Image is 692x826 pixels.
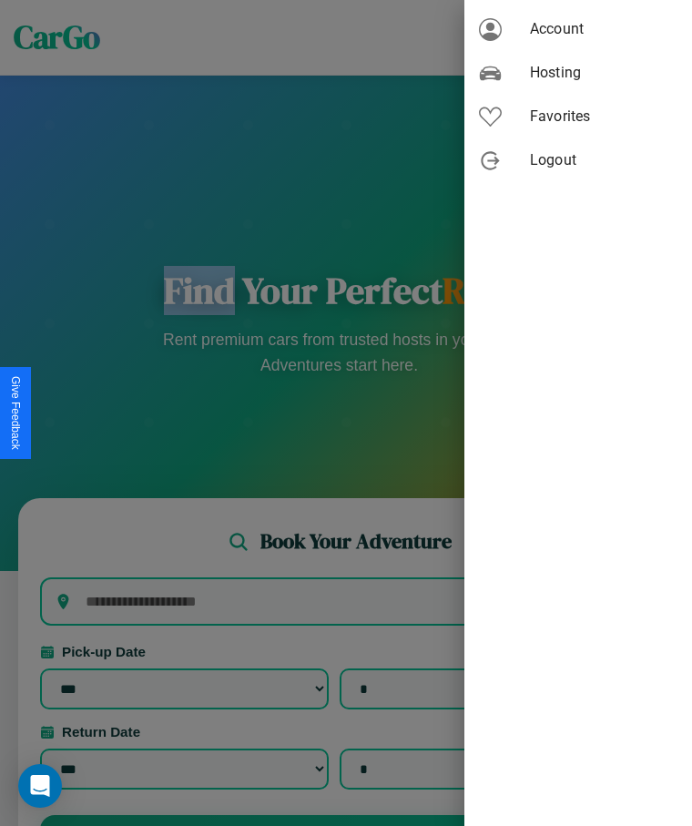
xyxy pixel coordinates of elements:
span: Hosting [530,62,677,84]
span: Logout [530,149,677,171]
div: Logout [464,138,692,182]
span: Account [530,18,677,40]
div: Favorites [464,95,692,138]
div: Open Intercom Messenger [18,764,62,808]
div: Account [464,7,692,51]
span: Favorites [530,106,677,127]
div: Give Feedback [9,376,22,450]
div: Hosting [464,51,692,95]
